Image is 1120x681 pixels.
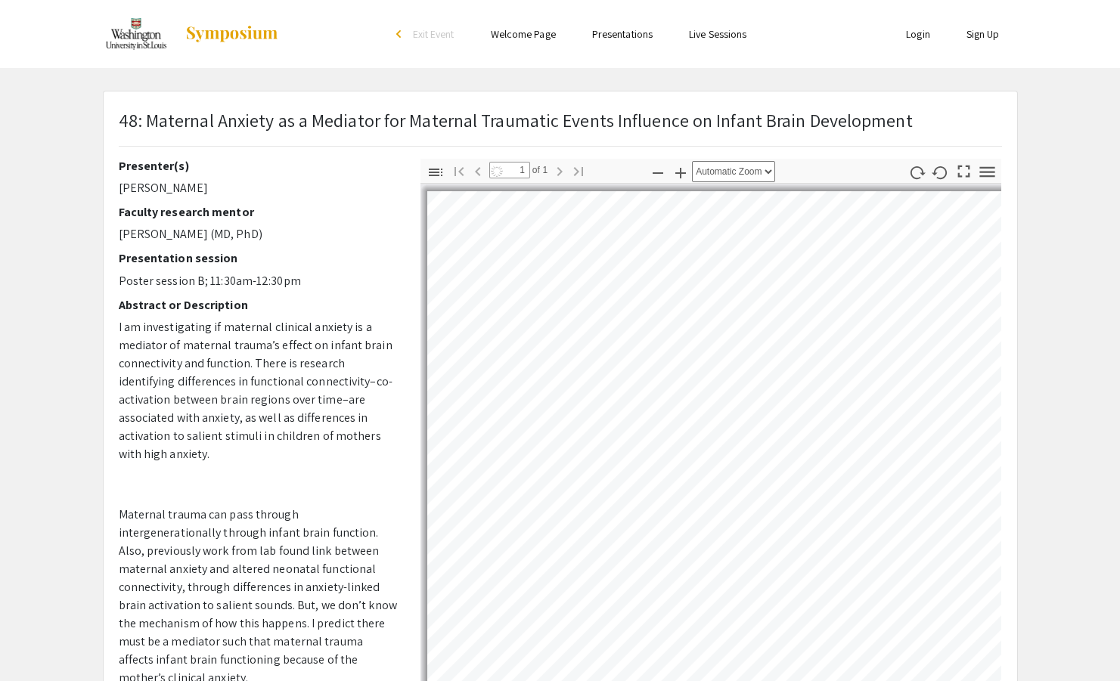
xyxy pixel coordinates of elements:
h2: Abstract or Description [119,298,398,312]
button: Next Page [547,159,572,181]
h2: Presentation session [119,251,398,265]
button: Zoom Out [645,161,671,183]
p: [PERSON_NAME] [119,179,398,197]
button: Go to First Page [446,159,472,181]
button: Switch to Presentation Mode [951,159,976,181]
span: of 1 [530,162,548,178]
button: Rotate Clockwise [904,161,929,183]
a: Fall 2023 Undergraduate Research Symposium [103,15,280,53]
button: Previous Page [465,159,491,181]
div: arrow_back_ios [396,29,405,39]
p: I am investigating if maternal clinical anxiety is a mediator of maternal trauma’s effect on infa... [119,318,398,463]
input: Page [489,162,530,178]
a: Sign Up [966,27,1000,41]
span: Exit Event [413,27,455,41]
button: Zoom In [668,161,693,183]
a: Presentations [592,27,653,41]
p: 48: Maternal Anxiety as a Mediator for Maternal Traumatic Events Influence on Infant Brain Develo... [119,107,913,134]
button: Tools [974,161,1000,183]
p: Poster session B; 11:30am-12:30pm [119,272,398,290]
p: [PERSON_NAME] (MD, PhD) [119,225,398,243]
button: Rotate Counterclockwise [927,161,953,183]
img: Symposium by ForagerOne [185,25,279,43]
select: Zoom [692,161,775,182]
iframe: Chat [11,613,64,670]
a: Live Sessions [689,27,746,41]
button: Go to Last Page [566,159,591,181]
h2: Presenter(s) [119,159,398,173]
h2: Faculty research mentor [119,205,398,219]
button: Toggle Sidebar [423,161,448,183]
img: Fall 2023 Undergraduate Research Symposium [103,15,170,53]
a: Login [906,27,930,41]
a: Welcome Page [491,27,556,41]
